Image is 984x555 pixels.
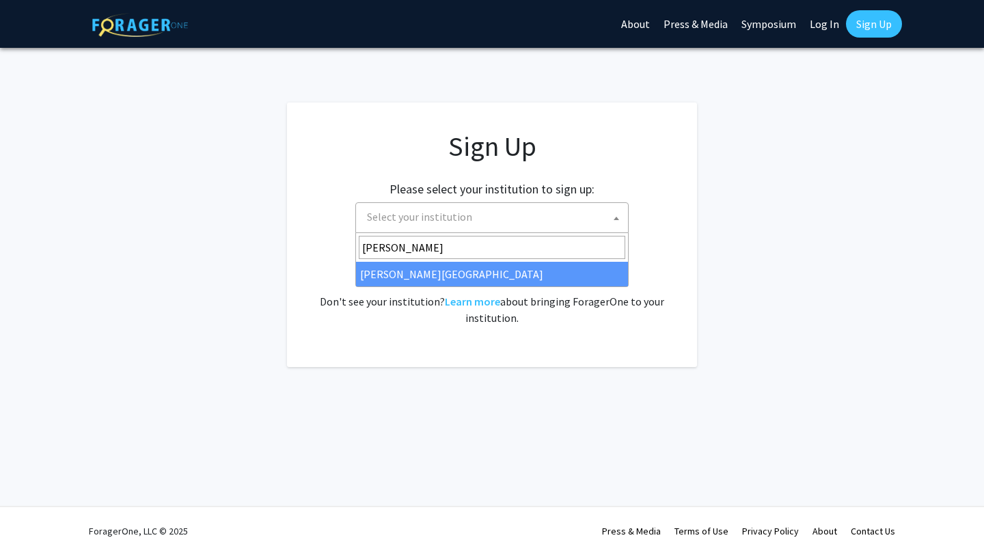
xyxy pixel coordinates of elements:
a: About [812,525,837,537]
input: Search [359,236,625,259]
img: ForagerOne Logo [92,13,188,37]
a: Learn more about bringing ForagerOne to your institution [445,295,500,308]
a: Privacy Policy [742,525,799,537]
div: ForagerOne, LLC © 2025 [89,507,188,555]
h1: Sign Up [314,130,670,163]
a: Terms of Use [674,525,728,537]
div: Already have an account? . Don't see your institution? about bringing ForagerOne to your institut... [314,260,670,326]
span: Select your institution [361,203,628,231]
li: [PERSON_NAME][GEOGRAPHIC_DATA] [356,262,628,286]
a: Sign Up [846,10,902,38]
a: Press & Media [602,525,661,537]
span: Select your institution [355,202,629,233]
a: Contact Us [851,525,895,537]
iframe: Chat [10,493,58,545]
h2: Please select your institution to sign up: [389,182,594,197]
span: Select your institution [367,210,472,224]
